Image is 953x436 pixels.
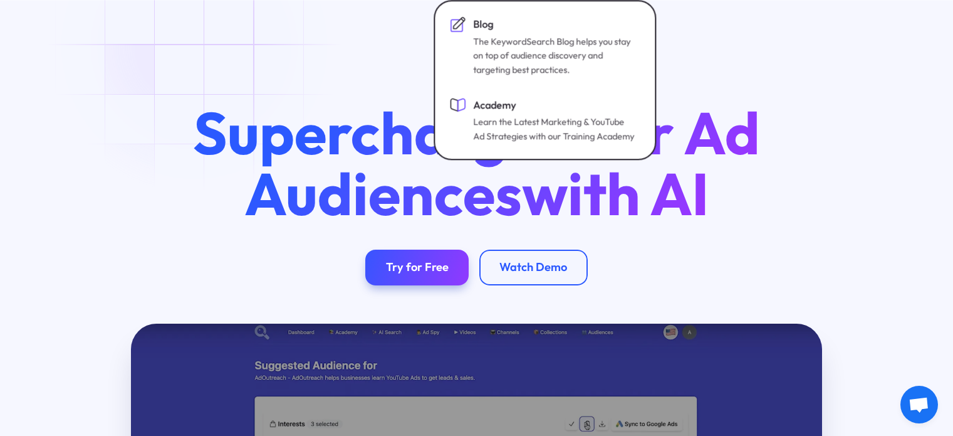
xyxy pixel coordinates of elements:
[522,156,709,230] span: with AI
[499,260,567,275] div: Watch Demo
[473,17,637,33] div: Blog
[386,260,449,275] div: Try for Free
[442,90,647,151] a: AcademyLearn the Latest Marketing & YouTube Ad Strategies with our Training Academy
[473,35,637,77] div: The KeywordSearch Blog helps you stay on top of audience discovery and targeting best practices.
[473,97,637,113] div: Academy
[900,386,938,423] a: Open chat
[442,9,647,85] a: BlogThe KeywordSearch Blog helps you stay on top of audience discovery and targeting best practices.
[169,102,783,224] h1: Supercharge Your Ad Audiences
[365,250,469,285] a: Try for Free
[473,115,637,144] div: Learn the Latest Marketing & YouTube Ad Strategies with our Training Academy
